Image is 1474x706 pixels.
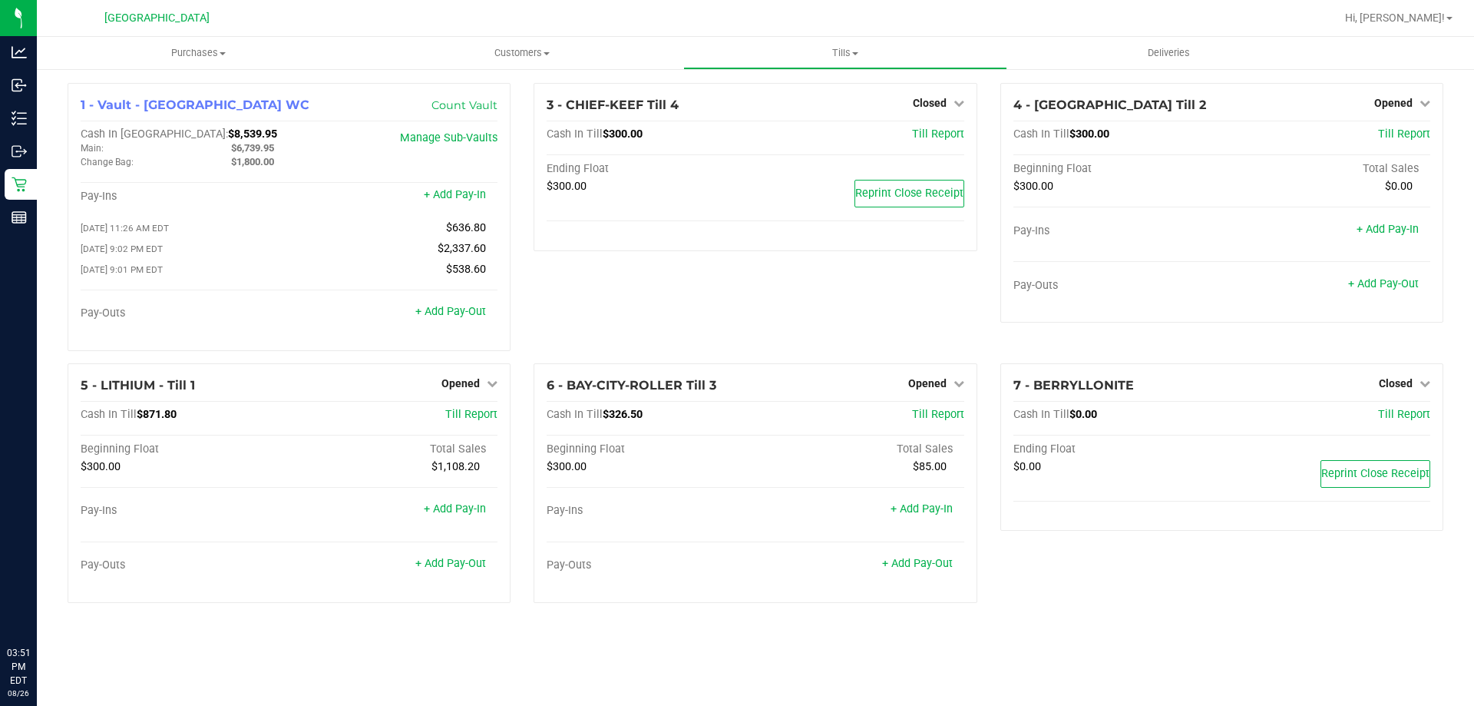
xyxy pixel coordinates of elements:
span: [DATE] 11:26 AM EDT [81,223,169,234]
span: Closed [1379,377,1413,389]
button: Reprint Close Receipt [1320,460,1430,488]
span: $300.00 [603,128,643,141]
button: Reprint Close Receipt [854,180,964,207]
span: Change Bag: [81,157,134,167]
span: Reprint Close Receipt [1321,467,1429,480]
a: Count Vault [431,98,497,112]
span: 5 - LITHIUM - Till 1 [81,378,195,393]
span: $0.00 [1069,408,1097,421]
span: Opened [908,377,947,389]
span: Cash In [GEOGRAPHIC_DATA]: [81,128,228,141]
span: $300.00 [1013,180,1053,193]
inline-svg: Reports [12,210,27,225]
span: $0.00 [1013,460,1041,473]
a: + Add Pay-In [424,502,486,515]
div: Beginning Float [547,442,755,456]
a: Purchases [37,37,360,69]
span: Cash In Till [1013,128,1069,141]
div: Pay-Ins [547,504,755,518]
span: 1 - Vault - [GEOGRAPHIC_DATA] WC [81,98,309,112]
div: Ending Float [547,162,755,176]
span: $8,539.95 [228,128,277,141]
span: Deliveries [1127,46,1211,60]
span: 3 - CHIEF-KEEF Till 4 [547,98,679,112]
span: Opened [441,377,480,389]
span: $300.00 [547,180,587,193]
span: $1,108.20 [431,460,480,473]
span: $538.60 [446,263,486,276]
span: $2,337.60 [438,242,486,255]
a: + Add Pay-Out [415,557,486,570]
span: $0.00 [1385,180,1413,193]
div: Pay-Outs [1013,279,1222,293]
span: Main: [81,143,104,154]
a: + Add Pay-In [891,502,953,515]
inline-svg: Analytics [12,45,27,60]
span: 4 - [GEOGRAPHIC_DATA] Till 2 [1013,98,1206,112]
a: Till Report [912,408,964,421]
span: $871.80 [137,408,177,421]
div: Pay-Outs [81,559,289,572]
div: Pay-Ins [1013,224,1222,238]
span: $6,739.95 [231,142,274,154]
span: Cash In Till [547,408,603,421]
span: 7 - BERRYLLONITE [1013,378,1134,393]
span: $300.00 [547,460,587,473]
span: Opened [1374,97,1413,109]
div: Pay-Ins [81,190,289,204]
div: Pay-Outs [547,559,755,572]
div: Pay-Ins [81,504,289,518]
p: 08/26 [7,688,30,699]
a: Tills [683,37,1006,69]
inline-svg: Inventory [12,111,27,126]
span: Cash In Till [1013,408,1069,421]
p: 03:51 PM EDT [7,646,30,688]
span: Cash In Till [547,128,603,141]
span: Customers [361,46,682,60]
span: Hi, [PERSON_NAME]! [1345,12,1445,24]
span: Closed [913,97,947,109]
a: Customers [360,37,683,69]
a: + Add Pay-Out [1348,277,1419,290]
div: Total Sales [1221,162,1430,176]
a: Till Report [912,128,964,141]
div: Pay-Outs [81,307,289,320]
a: Manage Sub-Vaults [400,131,497,144]
span: Tills [684,46,1006,60]
div: Total Sales [755,442,964,456]
inline-svg: Retail [12,177,27,192]
div: Ending Float [1013,442,1222,456]
a: Till Report [445,408,497,421]
a: + Add Pay-Out [415,305,486,318]
inline-svg: Outbound [12,144,27,159]
span: Cash In Till [81,408,137,421]
a: Till Report [1378,408,1430,421]
div: Beginning Float [1013,162,1222,176]
div: Total Sales [289,442,498,456]
a: Till Report [1378,128,1430,141]
span: $300.00 [1069,128,1109,141]
span: $85.00 [913,460,947,473]
span: [DATE] 9:02 PM EDT [81,244,163,254]
span: [DATE] 9:01 PM EDT [81,264,163,275]
span: 6 - BAY-CITY-ROLLER Till 3 [547,378,716,393]
span: $326.50 [603,408,643,421]
span: $300.00 [81,460,121,473]
div: Beginning Float [81,442,289,456]
span: $636.80 [446,221,486,234]
a: + Add Pay-In [424,188,486,201]
span: Purchases [37,46,360,60]
a: Deliveries [1007,37,1330,69]
span: $1,800.00 [231,156,274,167]
inline-svg: Inbound [12,78,27,93]
a: + Add Pay-Out [882,557,953,570]
iframe: Resource center [15,583,61,629]
a: + Add Pay-In [1357,223,1419,236]
span: [GEOGRAPHIC_DATA] [104,12,210,25]
span: Reprint Close Receipt [855,187,963,200]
